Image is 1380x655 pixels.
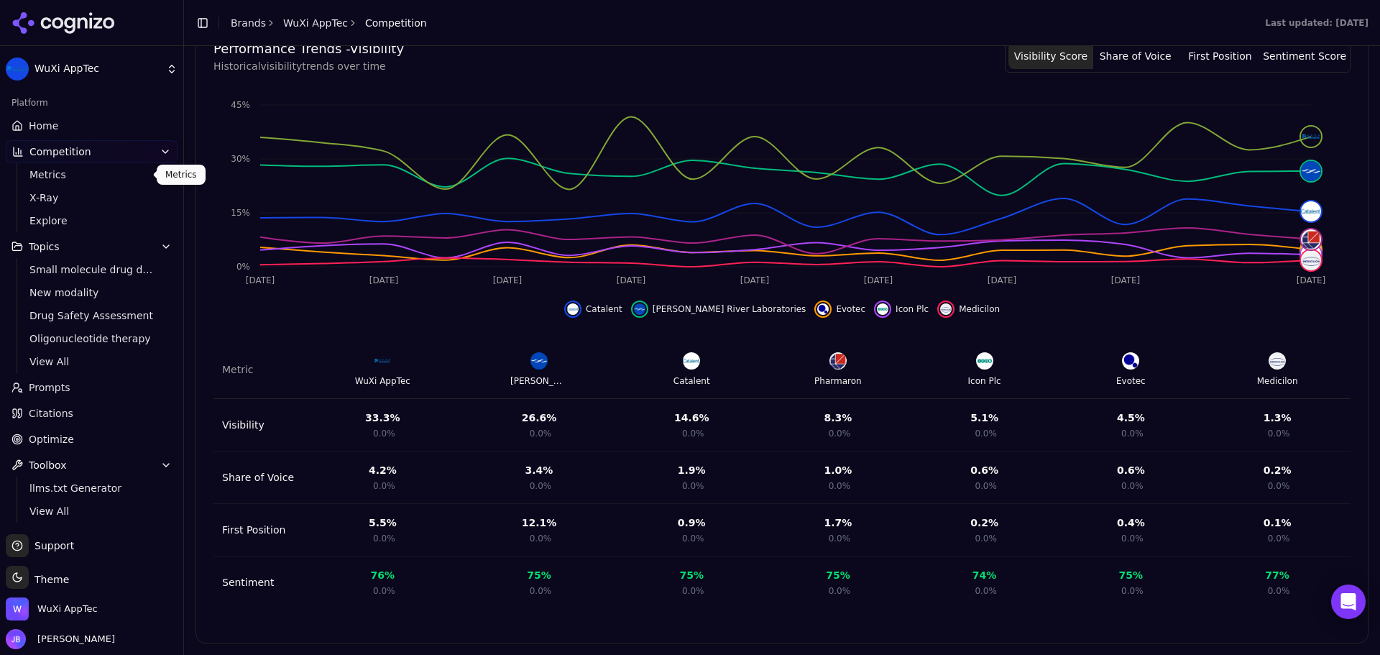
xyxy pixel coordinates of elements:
span: 0.0% [1121,533,1144,544]
th: Metric [213,341,305,399]
button: First Position [1178,43,1263,69]
div: 26.6 % [522,411,557,425]
tspan: 0% [236,262,250,272]
span: 0.0% [975,533,997,544]
img: Charles River Laboratories [530,352,548,370]
span: New modality [29,285,155,300]
a: X-Ray [24,188,160,208]
span: Metrics [29,168,155,182]
img: catalent [567,303,579,315]
div: 1.7 % [824,516,852,530]
span: Prompts [29,380,70,395]
span: 0.0% [975,480,997,492]
div: 0.2 % [970,516,998,530]
button: Hide medicilon data [937,301,1000,318]
span: 0.0% [530,585,552,597]
img: charles river laboratories [1301,161,1321,181]
span: Competition [365,16,427,30]
div: 76 % [371,568,395,582]
div: 75 % [527,568,551,582]
span: 0.0% [682,585,704,597]
div: WuXi AppTec [355,375,410,387]
div: 0.6 % [1117,463,1145,477]
span: 0.0% [682,428,704,439]
span: Topics [29,239,60,254]
img: charles river laboratories [634,303,645,315]
p: Historical visibility trends over time [213,59,404,73]
button: Share of Voice [1093,43,1178,69]
span: View All [29,504,155,518]
td: Sentiment [213,556,305,609]
button: Hide catalent data [564,301,622,318]
div: 1.9 % [678,463,706,477]
div: 0.6 % [970,463,998,477]
td: First Position [213,504,305,556]
img: icon plc [877,303,888,315]
div: 3.4 % [525,463,553,477]
img: WuXi AppTec [6,597,29,620]
img: medicilon [1301,250,1321,270]
p: Metrics [165,169,197,180]
span: Small molecule drug discovery and development [29,262,155,277]
div: [PERSON_NAME] River Laboratories [510,375,568,387]
span: X-Ray [29,191,155,205]
span: 0.0% [1268,585,1290,597]
span: 0.0% [829,533,851,544]
button: Open organization switcher [6,597,98,620]
span: Toolbox [29,458,67,472]
div: 4.2 % [369,463,397,477]
span: 0.0% [373,428,395,439]
div: Pharmaron [814,375,862,387]
span: 0.0% [682,480,704,492]
img: Evotec [1122,352,1139,370]
span: Explore [29,214,155,228]
tspan: [DATE] [1297,275,1326,285]
a: Home [6,114,178,137]
span: 0.0% [1121,480,1144,492]
div: 1.0 % [824,463,852,477]
span: 0.0% [1268,480,1290,492]
div: 33.3 % [365,411,400,425]
a: Metrics [24,165,160,185]
span: 0.0% [682,533,704,544]
div: 5.5 % [369,516,397,530]
tspan: [DATE] [617,275,646,285]
span: Oligonucleotide therapy [29,331,155,346]
span: 0.0% [373,585,395,597]
span: [PERSON_NAME] River Laboratories [653,303,806,315]
img: Icon Plc [976,352,993,370]
span: WuXi AppTec [37,603,98,615]
img: Catalent [683,352,700,370]
span: 0.0% [1268,533,1290,544]
tspan: [DATE] [1111,275,1141,285]
span: Drug Safety Assessment [29,308,155,323]
a: Prompts [6,376,178,399]
img: medicilon [940,303,952,315]
tspan: [DATE] [864,275,893,285]
td: Visibility [213,399,305,452]
tspan: 45% [231,100,250,110]
img: Medicilon [1269,352,1286,370]
div: 4.5 % [1117,411,1145,425]
button: Hide evotec data [814,301,865,318]
div: 77 % [1265,568,1289,582]
button: Sentiment Score [1262,43,1347,69]
tspan: [DATE] [740,275,770,285]
span: 0.0% [530,428,552,439]
a: llms.txt Generator [24,478,160,498]
span: Home [29,119,58,133]
img: Josef Bookert [6,629,26,649]
span: Medicilon [959,303,1000,315]
span: Competition [29,145,91,159]
img: catalent [1301,201,1321,221]
div: Catalent [673,375,710,387]
span: llms.txt Generator [29,481,155,495]
span: WuXi AppTec [34,63,160,75]
span: Optimize [29,432,74,446]
span: View All [29,354,155,369]
div: Evotec [1116,375,1146,387]
div: 74 % [972,568,997,582]
span: 0.0% [373,480,395,492]
div: Medicilon [1257,375,1298,387]
span: [PERSON_NAME] [32,633,115,646]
